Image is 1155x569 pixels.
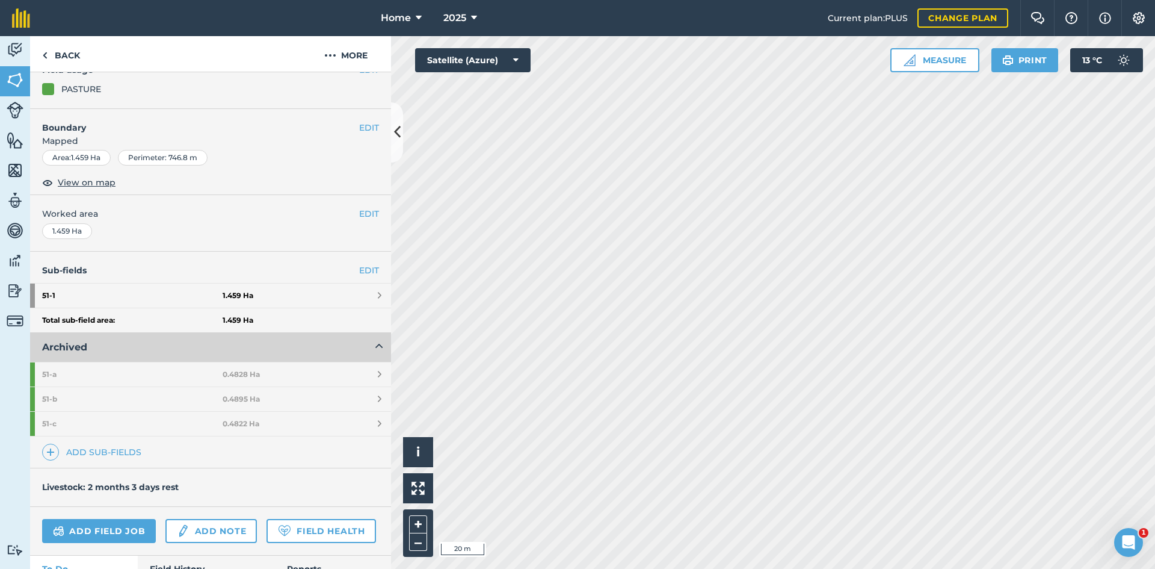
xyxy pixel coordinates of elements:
span: i [416,444,420,459]
img: svg+xml;base64,PHN2ZyB4bWxucz0iaHR0cDovL3d3dy53My5vcmcvMjAwMC9zdmciIHdpZHRoPSIxOCIgaGVpZ2h0PSIyNC... [42,175,53,190]
img: fieldmargin Logo [12,8,30,28]
img: svg+xml;base64,PD94bWwgdmVyc2lvbj0iMS4wIiBlbmNvZGluZz0idXRmLTgiPz4KPCEtLSBHZW5lcmF0b3I6IEFkb2JlIE... [7,222,23,240]
iframe: Intercom live chat [1114,528,1143,557]
a: Add note [165,519,257,543]
strong: 51 - 1 [42,284,223,308]
button: i [403,437,433,467]
a: Add field job [42,519,156,543]
span: 2025 [443,11,466,25]
a: Change plan [917,8,1008,28]
strong: 0.4822 Ha [223,419,259,429]
h4: Sub-fields [30,264,391,277]
button: EDIT [359,207,379,220]
strong: 0.4828 Ha [223,370,260,379]
strong: 1.459 Ha [223,291,253,300]
img: svg+xml;base64,PHN2ZyB4bWxucz0iaHR0cDovL3d3dy53My5vcmcvMjAwMC9zdmciIHdpZHRoPSI1NiIgaGVpZ2h0PSI2MC... [7,161,23,179]
div: 1.459 Ha [42,223,92,239]
strong: 0.4895 Ha [223,394,260,404]
button: 13 °C [1070,48,1143,72]
div: Perimeter : 746.8 m [118,150,208,166]
button: Print [991,48,1059,72]
img: Ruler icon [904,54,916,66]
h4: Boundary [30,109,359,134]
button: – [409,533,427,551]
a: 51-a0.4828 Ha [30,362,391,387]
img: svg+xml;base64,PD94bWwgdmVyc2lvbj0iMS4wIiBlbmNvZGluZz0idXRmLTgiPz4KPCEtLSBHZW5lcmF0b3I6IEFkb2JlIE... [176,524,189,538]
img: Four arrows, one pointing top left, one top right, one bottom right and the last bottom left [411,482,425,495]
strong: 51 - b [42,387,223,411]
img: A cog icon [1132,12,1146,24]
img: A question mark icon [1064,12,1079,24]
img: svg+xml;base64,PHN2ZyB4bWxucz0iaHR0cDovL3d3dy53My5vcmcvMjAwMC9zdmciIHdpZHRoPSI1NiIgaGVpZ2h0PSI2MC... [7,131,23,149]
a: Back [30,36,92,72]
div: Area : 1.459 Ha [42,150,111,166]
button: View on map [42,175,115,190]
span: Worked area [42,207,379,220]
div: PASTURE [61,82,101,96]
span: 1 [1139,528,1148,538]
a: Field Health [266,519,375,543]
img: svg+xml;base64,PD94bWwgdmVyc2lvbj0iMS4wIiBlbmNvZGluZz0idXRmLTgiPz4KPCEtLSBHZW5lcmF0b3I6IEFkb2JlIE... [7,544,23,556]
img: svg+xml;base64,PD94bWwgdmVyc2lvbj0iMS4wIiBlbmNvZGluZz0idXRmLTgiPz4KPCEtLSBHZW5lcmF0b3I6IEFkb2JlIE... [1112,48,1136,72]
strong: 51 - c [42,412,223,436]
button: Satellite (Azure) [415,48,531,72]
span: Home [381,11,411,25]
img: svg+xml;base64,PD94bWwgdmVyc2lvbj0iMS4wIiBlbmNvZGluZz0idXRmLTgiPz4KPCEtLSBHZW5lcmF0b3I6IEFkb2JlIE... [7,102,23,119]
button: More [301,36,391,72]
button: Measure [890,48,979,72]
img: svg+xml;base64,PD94bWwgdmVyc2lvbj0iMS4wIiBlbmNvZGluZz0idXRmLTgiPz4KPCEtLSBHZW5lcmF0b3I6IEFkb2JlIE... [7,312,23,329]
a: 51-c0.4822 Ha [30,412,391,436]
a: 51-11.459 Ha [30,284,391,308]
img: svg+xml;base64,PHN2ZyB4bWxucz0iaHR0cDovL3d3dy53My5vcmcvMjAwMC9zdmciIHdpZHRoPSI5IiBoZWlnaHQ9IjI0Ii... [42,48,48,63]
strong: 1.459 Ha [223,316,253,325]
strong: Total sub-field area: [42,316,223,325]
img: svg+xml;base64,PD94bWwgdmVyc2lvbj0iMS4wIiBlbmNvZGluZz0idXRmLTgiPz4KPCEtLSBHZW5lcmF0b3I6IEFkb2JlIE... [7,282,23,300]
span: 13 ° C [1082,48,1102,72]
img: svg+xml;base64,PHN2ZyB4bWxucz0iaHR0cDovL3d3dy53My5vcmcvMjAwMC9zdmciIHdpZHRoPSIxNyIgaGVpZ2h0PSIxNy... [1099,11,1111,25]
a: 51-b0.4895 Ha [30,387,391,411]
span: Current plan : PLUS [828,11,908,25]
img: svg+xml;base64,PHN2ZyB4bWxucz0iaHR0cDovL3d3dy53My5vcmcvMjAwMC9zdmciIHdpZHRoPSI1NiIgaGVpZ2h0PSI2MC... [7,71,23,89]
strong: 51 - a [42,362,223,387]
img: svg+xml;base64,PHN2ZyB4bWxucz0iaHR0cDovL3d3dy53My5vcmcvMjAwMC9zdmciIHdpZHRoPSIyMCIgaGVpZ2h0PSIyNC... [324,48,336,63]
img: Two speech bubbles overlapping with the left bubble in the forefront [1030,12,1045,24]
span: Mapped [30,134,391,148]
button: + [409,515,427,533]
button: Archived [30,333,391,362]
a: Add sub-fields [42,444,146,461]
span: View on map [58,176,115,189]
h4: Livestock: 2 months 3 days rest [42,482,179,493]
img: svg+xml;base64,PHN2ZyB4bWxucz0iaHR0cDovL3d3dy53My5vcmcvMjAwMC9zdmciIHdpZHRoPSIxOSIgaGVpZ2h0PSIyNC... [1002,53,1014,67]
button: EDIT [359,121,379,134]
img: svg+xml;base64,PHN2ZyB4bWxucz0iaHR0cDovL3d3dy53My5vcmcvMjAwMC9zdmciIHdpZHRoPSIxNCIgaGVpZ2h0PSIyNC... [46,445,55,459]
a: EDIT [359,264,379,277]
img: svg+xml;base64,PD94bWwgdmVyc2lvbj0iMS4wIiBlbmNvZGluZz0idXRmLTgiPz4KPCEtLSBHZW5lcmF0b3I6IEFkb2JlIE... [7,41,23,59]
img: svg+xml;base64,PD94bWwgdmVyc2lvbj0iMS4wIiBlbmNvZGluZz0idXRmLTgiPz4KPCEtLSBHZW5lcmF0b3I6IEFkb2JlIE... [53,524,64,538]
img: svg+xml;base64,PD94bWwgdmVyc2lvbj0iMS4wIiBlbmNvZGluZz0idXRmLTgiPz4KPCEtLSBHZW5lcmF0b3I6IEFkb2JlIE... [7,252,23,270]
img: svg+xml;base64,PD94bWwgdmVyc2lvbj0iMS4wIiBlbmNvZGluZz0idXRmLTgiPz4KPCEtLSBHZW5lcmF0b3I6IEFkb2JlIE... [7,191,23,210]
